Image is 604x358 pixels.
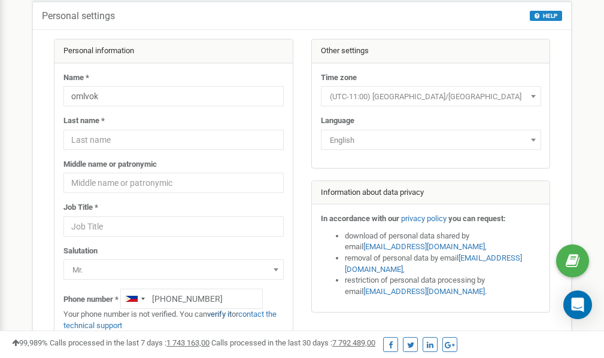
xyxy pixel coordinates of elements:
[207,310,232,319] a: verify it
[312,39,550,63] div: Other settings
[345,253,541,275] li: removal of personal data by email ,
[321,86,541,106] span: (UTC-11:00) Pacific/Midway
[63,173,284,193] input: Middle name or patronymic
[121,289,148,308] div: Telephone country code
[63,309,284,331] p: Your phone number is not verified. You can or
[68,262,280,279] span: Mr.
[42,11,115,22] h5: Personal settings
[63,310,277,330] a: contact the technical support
[63,86,284,106] input: Name
[12,338,48,347] span: 99,989%
[345,253,522,274] a: [EMAIL_ADDRESS][DOMAIN_NAME]
[63,294,119,305] label: Phone number *
[325,88,537,105] span: (UTC-11:00) Pacific/Midway
[63,246,98,257] label: Salutation
[321,72,357,84] label: Time zone
[530,11,562,21] button: HELP
[321,130,541,150] span: English
[332,338,375,347] u: 7 792 489,00
[345,275,541,297] li: restriction of personal data processing by email .
[312,181,550,205] div: Information about data privacy
[63,202,98,213] label: Job Title *
[63,130,284,150] input: Last name
[120,289,263,309] input: +1-800-555-55-55
[363,287,485,296] a: [EMAIL_ADDRESS][DOMAIN_NAME]
[63,159,157,170] label: Middle name or patronymic
[54,39,293,63] div: Personal information
[211,338,375,347] span: Calls processed in the last 30 days :
[563,290,592,319] div: Open Intercom Messenger
[363,242,485,251] a: [EMAIL_ADDRESS][DOMAIN_NAME]
[321,214,399,223] strong: In accordance with our
[50,338,210,347] span: Calls processed in the last 7 days :
[345,231,541,253] li: download of personal data shared by email ,
[63,259,284,280] span: Mr.
[321,115,354,127] label: Language
[63,115,105,127] label: Last name *
[325,132,537,149] span: English
[166,338,210,347] u: 1 743 163,00
[401,214,447,223] a: privacy policy
[63,72,89,84] label: Name *
[63,216,284,237] input: Job Title
[448,214,506,223] strong: you can request:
